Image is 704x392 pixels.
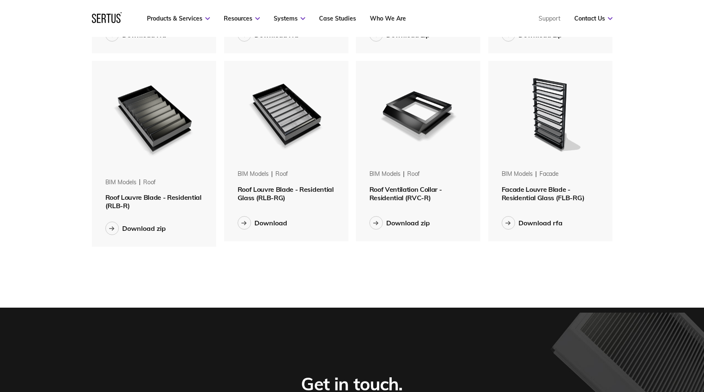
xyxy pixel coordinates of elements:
div: Download zip [122,224,166,233]
div: BIM Models [502,170,533,178]
div: BIM Models [105,178,137,187]
div: BIM Models [238,170,269,178]
a: Contact Us [574,15,612,22]
a: Products & Services [147,15,210,22]
span: Roof Ventilation Collar - Residential (RVC-R) [369,185,442,202]
a: Systems [274,15,305,22]
div: Download zip [386,219,430,227]
div: BIM Models [369,170,401,178]
div: facade [539,170,559,178]
div: roof [407,170,420,178]
button: Download [238,216,287,230]
div: roof [275,170,288,178]
span: Roof Louvre Blade - Residential Glass (RLB-RG) [238,185,334,202]
button: Download rfa [502,216,563,230]
a: Who We Are [370,15,406,22]
a: Support [539,15,560,22]
button: Download zip [105,222,166,235]
a: Case Studies [319,15,356,22]
div: Download [254,219,287,227]
span: Facade Louvre Blade - Residential Glass (FLB-RG) [502,185,585,202]
div: roof [143,178,156,187]
span: Roof Louvre Blade - Residential (RLB-R) [105,193,202,210]
div: Download rfa [518,219,563,227]
button: Download zip [369,216,430,230]
a: Resources [224,15,260,22]
iframe: Chat Widget [553,295,704,392]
